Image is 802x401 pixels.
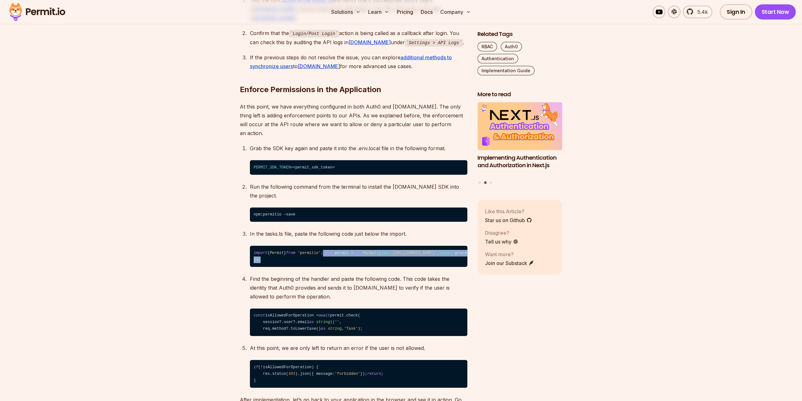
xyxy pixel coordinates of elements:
[439,251,451,255] span: token
[250,246,467,267] code: { } ; permit = ({ : , : process. . , });
[328,327,342,331] span: string
[254,251,268,255] span: import
[362,251,376,255] span: Permit
[309,320,314,324] span: as
[323,251,335,255] span: const
[250,360,467,388] code: (!isAllowedForOperation) { res.status( ).json({ message: }); ; }
[250,144,467,153] p: Grab the SDK key again and paste it into the .env.local file in the following format.
[250,53,467,71] div: If the previous steps do not resolve the issue, you can explore to for more advanced use cases.
[286,251,295,255] span: from
[394,6,416,18] a: Pricing
[694,8,708,16] span: 5.4k
[501,42,522,51] a: Auth0
[288,372,295,376] span: 403
[353,251,360,255] span: new
[477,42,497,51] a: RBAC
[250,229,467,238] p: In the tasks.ts file, paste the following code just below the import.
[366,6,392,18] button: Learn
[6,1,68,23] img: Permit logo
[477,102,563,185] div: Posts
[316,320,330,324] span: string
[484,181,487,184] button: Go to slide 2
[349,39,391,45] a: [DOMAIN_NAME]
[250,274,467,301] p: Find the beginning of the handler and paste the following code. This code takes the identity that...
[477,154,563,169] h3: Implementing Authentication and Authorization in Next.js
[319,313,330,318] span: await
[477,102,563,150] img: Implementing Authentication and Authorization in Next.js
[250,182,467,200] p: Run the following command from the terminal to install the [DOMAIN_NAME] SDK into the project.
[485,259,534,267] a: Join our Substack
[438,6,473,18] button: Company
[485,229,518,236] p: Disagree?
[485,250,534,258] p: Want more?
[270,251,284,255] span: Permit
[250,29,467,47] div: Confirm that the action is being called as a callback after login. You can check this by auditing...
[254,313,265,318] span: const
[335,320,339,324] span: ''
[254,165,291,170] span: PERMIT_SDK_TOKEN
[478,181,481,184] button: Go to slide 1
[250,344,467,352] p: At this point, we are only left to return an error if the user is not allowed.
[344,327,358,331] span: 'Task'
[405,39,463,47] code: Settings > API Logs
[489,181,492,184] button: Go to slide 3
[321,327,326,331] span: as
[240,59,467,95] h2: Enforce Permissions in the Application
[477,30,563,38] h2: Related Tags
[720,4,752,20] a: Sign In
[250,309,467,336] code: isAllowedForOperation = permit.check( session?.user?.email || , req.method?.toLowerCase() , );
[381,251,388,255] span: pdp
[477,54,518,63] a: Authentication
[477,102,563,177] li: 2 of 3
[390,251,437,255] span: '[URL][DOMAIN_NAME]'
[240,102,467,138] p: At this point, we have everything configured in both Auth0 and [DOMAIN_NAME]. The only thing left...
[485,207,532,215] p: Like this Article?
[261,212,263,217] span: i
[329,6,363,18] button: Solutions
[250,208,467,222] code: ⁠npm permitio –save
[297,251,321,255] span: 'permitio'
[477,102,563,177] a: Implementing Authentication and Authorization in Next.jsImplementing Authentication and Authoriza...
[477,91,563,98] h2: More to read
[485,238,518,245] a: Tell us why
[335,372,360,376] span: 'forbidden'
[477,66,534,75] a: Implementation Guide
[254,365,258,369] span: if
[289,30,339,38] code: Login/Post Login
[485,216,532,224] a: Star us on Github
[250,160,467,175] code: =<permit_sdk_token>
[298,63,340,69] a: [DOMAIN_NAME]
[418,6,435,18] a: Docs
[367,372,381,376] span: return
[683,6,712,18] a: 5.4k
[755,4,796,20] a: Start Now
